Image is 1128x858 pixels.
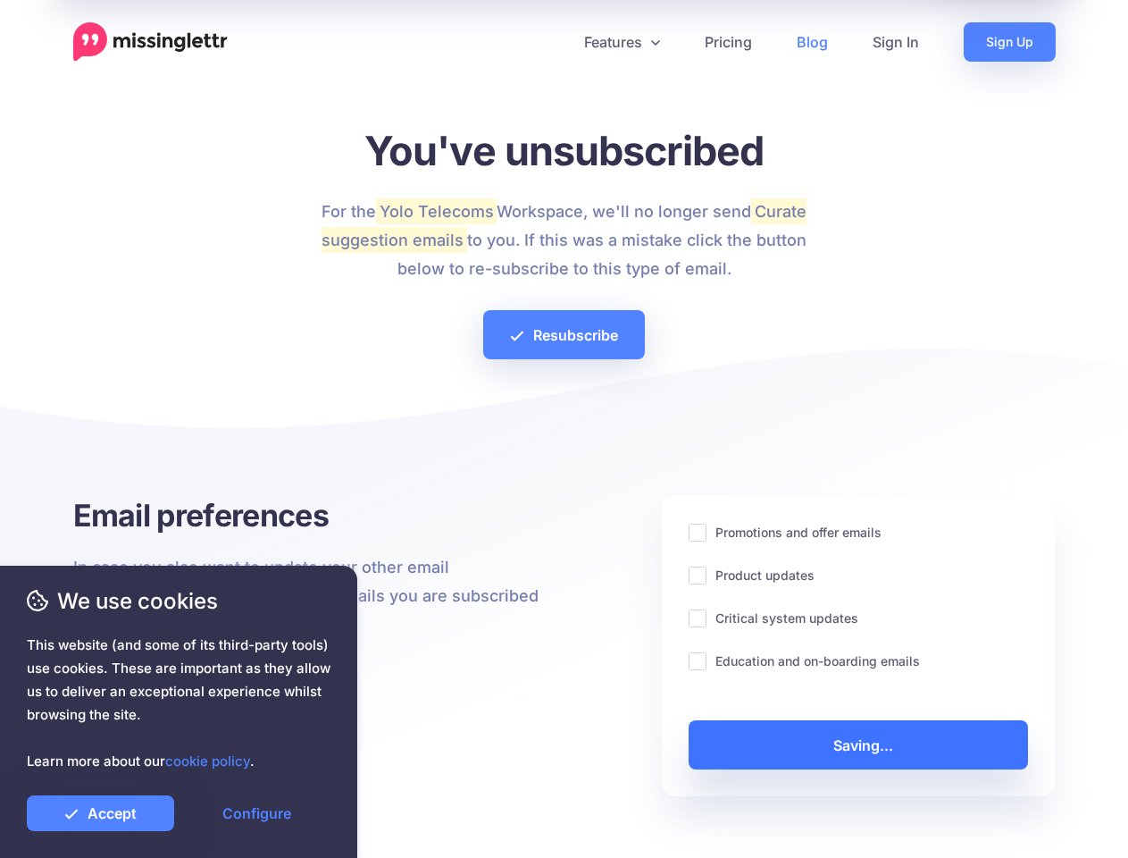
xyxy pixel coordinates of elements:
a: Configure [183,795,330,831]
a: Saving... [689,720,1029,770]
p: For the Workspace, we'll no longer send to you. If this was a mistake click the button below to r... [312,198,816,283]
a: Sign In [850,22,941,62]
h3: Email preferences [73,495,551,535]
a: Blog [774,22,850,62]
label: Education and on-boarding emails [715,651,920,671]
span: We use cookies [27,585,330,617]
a: Features [562,22,682,62]
label: Critical system updates [715,608,858,628]
a: Accept [27,795,174,831]
p: In case you also want to update your other email preferences, below are the other emails you are ... [73,553,551,639]
a: Resubscribe [483,310,645,359]
a: Pricing [682,22,774,62]
mark: Yolo Telecoms [376,198,497,223]
label: Product updates [715,565,815,585]
a: cookie policy [165,753,250,770]
mark: Curate suggestion emails [322,198,806,252]
span: This website (and some of its third-party tools) use cookies. These are important as they allow u... [27,634,330,773]
h1: You've unsubscribed [312,126,816,175]
label: Promotions and offer emails [715,522,882,543]
a: Sign Up [964,22,1056,62]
